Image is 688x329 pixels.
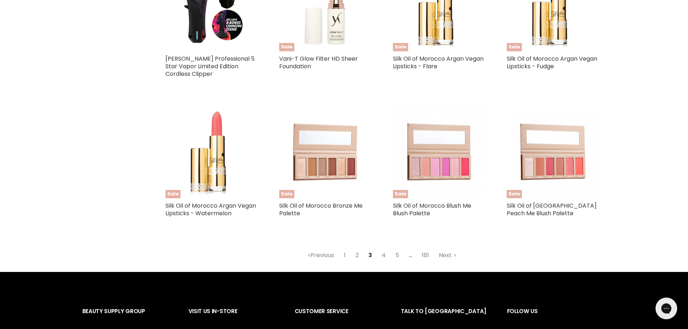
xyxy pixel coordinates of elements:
a: [PERSON_NAME] Professional 5 Star Vapor Limited Edition Cordless Clipper [165,55,255,78]
a: 2 [351,249,363,262]
a: Silk Oil of Morocco Blush Me Blush Palette [393,202,471,217]
iframe: Gorgias live chat messenger [652,295,681,322]
span: ... [405,249,416,262]
span: Sale [393,43,408,51]
span: Sale [507,190,522,198]
span: Sale [507,43,522,51]
img: Silk Oil of Morocco Argan Vegan Lipsticks - Watermelon [165,106,258,198]
a: Silk Oil of Morocco Argan Vegan Lipsticks - Watermelon [165,202,256,217]
span: 3 [364,249,376,262]
span: Sale [393,190,408,198]
a: 1 [340,249,350,262]
span: Sale [279,43,294,51]
a: 5 [391,249,403,262]
a: 161 [418,249,433,262]
a: Silk Oil of Morocco Argan Vegan Lipsticks - Flare [393,55,484,70]
span: Sale [165,190,181,198]
a: Silk Oil of [GEOGRAPHIC_DATA] Peach Me Blush Palette [507,202,597,217]
img: Silk Oil of Morocco Peach Me Blush Palette [507,106,599,198]
img: Silk Oil of Morocco Bronze Me Palette [279,106,371,198]
a: Silk Oil of Morocco Peach Me Blush PaletteSale [507,106,599,198]
img: Silk Oil of Morocco Blush Me Blush Palette [393,106,485,198]
a: Previous [303,249,338,262]
a: Silk Oil of Morocco Bronze Me Palette [279,202,363,217]
a: Vani-T Glow Filter HD Sheer Foundation [279,55,358,70]
a: Next [435,249,460,262]
a: Silk Oil of Morocco Blush Me Blush PaletteSale [393,106,485,198]
a: 4 [378,249,390,262]
a: Silk Oil of Morocco Argan Vegan Lipsticks - WatermelonSale [165,106,258,198]
a: Silk Oil of Morocco Bronze Me PaletteSale [279,106,371,198]
a: Silk Oil of Morocco Argan Vegan Lipsticks - Fudge [507,55,597,70]
span: Sale [279,190,294,198]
